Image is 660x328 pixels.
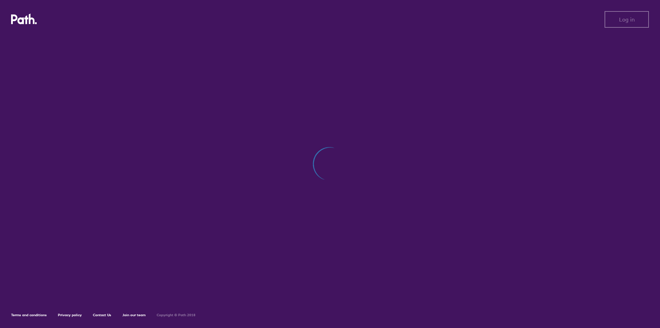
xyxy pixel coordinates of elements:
a: Terms and conditions [11,313,47,317]
button: Log in [605,11,649,28]
a: Join our team [122,313,146,317]
h6: Copyright © Path 2018 [157,313,196,317]
a: Privacy policy [58,313,82,317]
a: Contact Us [93,313,111,317]
span: Log in [619,16,635,23]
